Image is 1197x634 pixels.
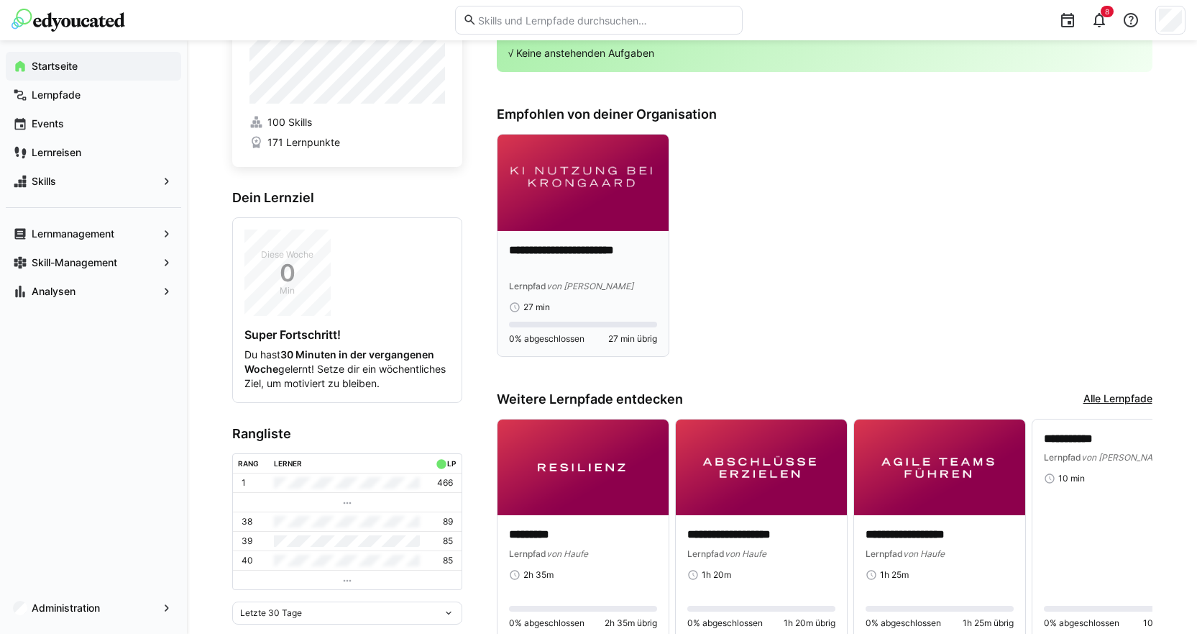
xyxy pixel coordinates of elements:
[608,333,657,345] span: 27 min übrig
[242,516,252,527] p: 38
[240,607,302,619] span: Letzte 30 Tage
[676,420,847,516] img: image
[509,617,584,629] span: 0% abgeschlossen
[509,333,584,345] span: 0% abgeschlossen
[509,281,546,291] span: Lernpfad
[903,548,945,559] span: von Haufe
[443,535,453,547] p: 85
[267,135,340,150] span: 171 Lernpunkte
[1105,7,1109,16] span: 8
[238,459,259,468] div: Rang
[880,569,909,581] span: 1h 25m
[509,548,546,559] span: Lernpfad
[497,107,1152,122] h3: Empfohlen von deiner Organisation
[443,555,453,566] p: 85
[244,348,434,375] strong: 30 Minuten in der vergangenen Woche
[437,477,453,489] p: 466
[1083,391,1152,407] a: Alle Lernpfade
[784,617,835,629] span: 1h 20m übrig
[1044,617,1119,629] span: 0% abgeschlossen
[232,190,462,206] h3: Dein Lernziel
[508,46,1141,60] p: √ Keine anstehenden Aufgaben
[605,617,657,629] span: 2h 35m übrig
[497,420,669,516] img: image
[497,391,683,407] h3: Weitere Lernpfade entdecken
[443,516,453,527] p: 89
[546,548,588,559] span: von Haufe
[1143,617,1192,629] span: 10 min übrig
[267,115,312,130] span: 100 Skills
[244,348,450,391] p: Du hast gelernt! Setze dir ein wöchentliches Ziel, um motiviert zu bleiben.
[244,327,450,342] h4: Super Fortschritt!
[242,477,246,489] p: 1
[866,617,941,629] span: 0% abgeschlossen
[242,555,253,566] p: 40
[1058,473,1085,484] span: 10 min
[1081,452,1168,463] span: von [PERSON_NAME]
[702,569,731,581] span: 1h 20m
[523,302,550,313] span: 27 min
[232,426,462,442] h3: Rangliste
[274,459,302,468] div: Lerner
[523,569,554,581] span: 2h 35m
[725,548,766,559] span: von Haufe
[963,617,1014,629] span: 1h 25m übrig
[687,617,763,629] span: 0% abgeschlossen
[477,14,734,27] input: Skills und Lernpfade durchsuchen…
[249,115,445,130] a: 100 Skills
[866,548,903,559] span: Lernpfad
[447,459,456,468] div: LP
[242,535,252,547] p: 39
[546,281,633,291] span: von [PERSON_NAME]
[1044,452,1081,463] span: Lernpfad
[854,420,1025,516] img: image
[497,135,669,231] img: image
[687,548,725,559] span: Lernpfad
